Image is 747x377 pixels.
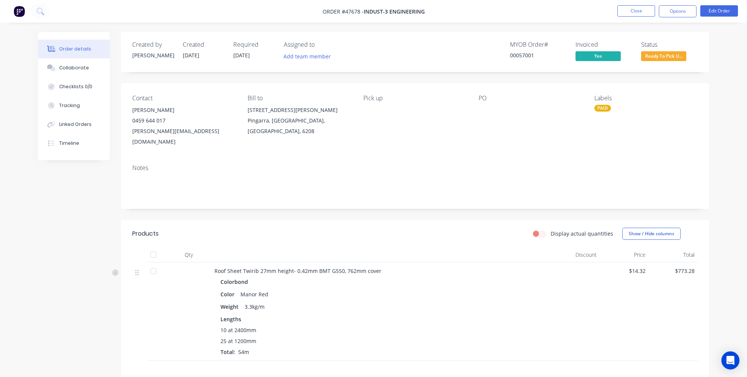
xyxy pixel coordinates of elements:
div: Colorbond [220,276,251,287]
div: Pick up [363,95,467,102]
button: Checklists 0/0 [38,77,110,96]
div: Invoiced [576,41,632,48]
button: Ready To Pick U... [641,51,686,63]
div: 00057001 [510,51,566,59]
button: Order details [38,40,110,58]
div: Products [132,229,159,238]
div: Weight [220,301,242,312]
div: Color [220,289,237,300]
button: Add team member [280,51,335,61]
div: Status [641,41,698,48]
div: [STREET_ADDRESS][PERSON_NAME] [248,105,351,115]
div: [PERSON_NAME]0459 644 017[PERSON_NAME][EMAIL_ADDRESS][DOMAIN_NAME] [132,105,236,147]
div: Collaborate [59,64,89,71]
div: [PERSON_NAME][EMAIL_ADDRESS][DOMAIN_NAME] [132,126,236,147]
div: MYOB Order # [510,41,566,48]
button: Show / Hide columns [622,228,681,240]
div: Order details [59,46,91,52]
span: 25 at 1200mm [220,337,256,345]
div: Qty [166,247,211,262]
div: 0459 644 017 [132,115,236,126]
span: Total: [220,348,235,356]
div: [PERSON_NAME] [132,51,174,59]
div: [STREET_ADDRESS][PERSON_NAME]Pingarra, [GEOGRAPHIC_DATA], [GEOGRAPHIC_DATA], 6208 [248,105,351,136]
button: Tracking [38,96,110,115]
span: Ready To Pick U... [641,51,686,61]
div: PAID [594,105,611,112]
span: [DATE] [233,52,250,59]
div: Labels [594,95,698,102]
div: Created by [132,41,174,48]
div: Open Intercom Messenger [721,351,739,369]
span: Lengths [220,315,241,323]
div: Bill to [248,95,351,102]
div: Timeline [59,140,79,147]
div: Total [649,247,698,262]
span: Roof Sheet Twirib 27mm height- 0.42mm BMT G550, 762mm cover [214,267,381,274]
span: $773.28 [652,267,695,275]
img: Factory [14,6,25,17]
span: [DATE] [183,52,199,59]
button: Options [659,5,696,17]
span: 54m [235,348,252,356]
label: Display actual quantities [551,230,613,238]
div: Linked Orders [59,121,92,128]
div: Checklists 0/0 [59,83,92,90]
div: Manor Red [237,289,271,300]
span: 10 at 2400mm [220,326,256,334]
div: [PERSON_NAME] [132,105,236,115]
button: Add team member [284,51,335,61]
div: Contact [132,95,236,102]
div: Assigned to [284,41,359,48]
span: Order #47678 - [323,8,364,15]
div: PO [479,95,582,102]
span: $14.32 [603,267,646,275]
div: Created [183,41,224,48]
div: Pingarra, [GEOGRAPHIC_DATA], [GEOGRAPHIC_DATA], 6208 [248,115,351,136]
div: Price [600,247,649,262]
button: Timeline [38,134,110,153]
span: Yes [576,51,621,61]
div: Notes [132,164,698,172]
div: 3.3kg/m [242,301,268,312]
button: Collaborate [38,58,110,77]
button: Close [617,5,655,17]
button: Edit Order [700,5,738,17]
span: Indust-3 Engineering [364,8,425,15]
div: Tracking [59,102,80,109]
div: Discount [551,247,600,262]
button: Linked Orders [38,115,110,134]
div: Required [233,41,275,48]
